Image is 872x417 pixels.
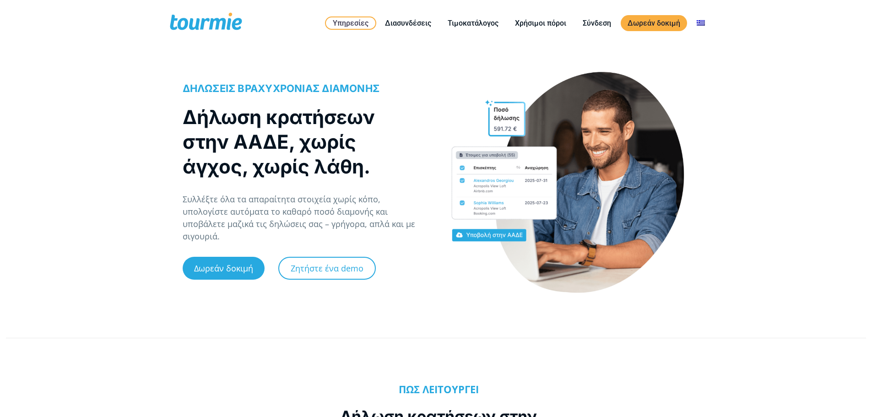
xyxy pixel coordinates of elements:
a: Χρήσιμοι πόροι [508,17,573,29]
a: Δωρεάν δοκιμή [621,15,687,31]
a: Σύνδεση [576,17,618,29]
a: Τιμοκατάλογος [441,17,505,29]
a: Υπηρεσίες [325,16,376,30]
b: ΠΩΣ ΛΕΙΤΟΥΡΓΕΙ [399,382,479,396]
a: Ζητήστε ένα demo [278,257,376,280]
p: Συλλέξτε όλα τα απαραίτητα στοιχεία χωρίς κόπο, υπολογίστε αυτόματα το καθαρό ποσό διαμονής και υ... [183,193,427,243]
span: ΔΗΛΩΣΕΙΣ ΒΡΑΧΥΧΡΟΝΙΑΣ ΔΙΑΜΟΝΗΣ [183,82,380,94]
a: Διασυνδέσεις [378,17,438,29]
h1: Δήλωση κρατήσεων στην ΑΑΔΕ, χωρίς άγχος, χωρίς λάθη. [183,105,417,179]
a: Δωρεάν δοκιμή [183,257,265,280]
a: Αλλαγή σε [690,17,712,29]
